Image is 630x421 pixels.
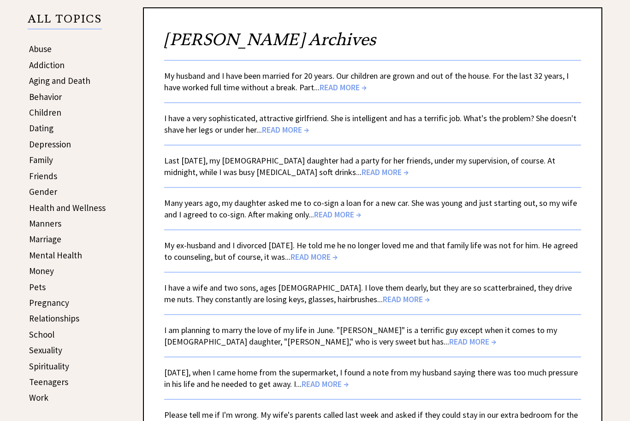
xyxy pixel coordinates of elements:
[29,187,57,198] a: Gender
[29,203,106,214] a: Health and Wellness
[29,44,52,55] a: Abuse
[29,234,61,245] a: Marriage
[383,294,430,305] span: READ MORE →
[262,125,309,135] span: READ MORE →
[29,107,61,118] a: Children
[164,240,578,263] a: My ex-husband and I divorced [DATE]. He told me he no longer loved me and that family life was no...
[302,379,349,390] span: READ MORE →
[29,392,48,403] a: Work
[29,92,62,103] a: Behavior
[29,76,90,87] a: Aging and Death
[29,250,82,261] a: Mental Health
[314,210,361,220] span: READ MORE →
[29,329,54,340] a: School
[362,167,409,178] span: READ MORE →
[29,377,68,388] a: Teenagers
[164,29,581,60] h2: [PERSON_NAME] Archives
[29,218,61,229] a: Manners
[164,325,557,347] a: I am planning to marry the love of my life in June. "[PERSON_NAME]" is a terrific guy except when...
[164,113,577,135] a: I have a very sophisticated, attractive girlfriend. She is intelligent and has a terrific job. Wh...
[164,156,555,178] a: Last [DATE], my [DEMOGRAPHIC_DATA] daughter had a party for her friends, under my supervision, of...
[29,282,46,293] a: Pets
[164,283,572,305] a: I have a wife and two sons, ages [DEMOGRAPHIC_DATA]. I love them dearly, but they are so scatterb...
[29,313,79,324] a: Relationships
[29,139,71,150] a: Depression
[320,82,367,93] span: READ MORE →
[449,337,496,347] span: READ MORE →
[29,171,57,182] a: Friends
[164,71,569,93] a: My husband and I have been married for 20 years. Our children are grown and out of the house. For...
[29,123,53,134] a: Dating
[28,14,102,30] p: ALL TOPICS
[29,298,69,309] a: Pregnancy
[164,198,577,220] a: Many years ago, my daughter asked me to co-sign a loan for a new car. She was young and just star...
[291,252,338,263] span: READ MORE →
[29,361,69,372] a: Spirituality
[29,155,53,166] a: Family
[29,345,62,356] a: Sexuality
[164,368,578,390] a: [DATE], when I came home from the supermarket, I found a note from my husband saying there was to...
[29,266,54,277] a: Money
[29,60,65,71] a: Addiction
